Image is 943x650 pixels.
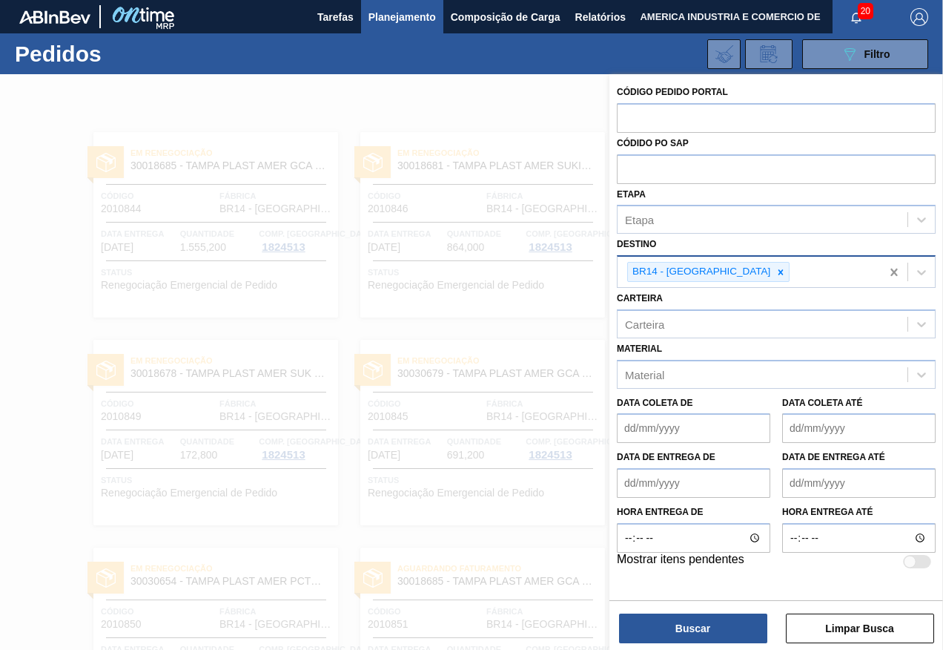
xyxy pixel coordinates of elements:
[707,39,741,69] div: Importar Negociações dos Pedidos
[617,344,662,354] label: Material
[782,413,936,443] input: dd/mm/yyyy
[782,502,936,523] label: Hora entrega até
[617,452,715,462] label: Data de Entrega de
[15,45,219,62] h1: Pedidos
[617,502,770,523] label: Hora entrega de
[617,413,770,443] input: dd/mm/yyyy
[317,8,354,26] span: Tarefas
[617,87,728,97] label: Código Pedido Portal
[451,8,560,26] span: Composição de Carga
[19,10,90,24] img: TNhmsLtSVTkK8tSr43FrP2fwEKptu5GPRR3wAAAABJRU5ErkJggg==
[910,8,928,26] img: Logout
[864,48,890,60] span: Filtro
[802,39,928,69] button: Filtro
[625,318,664,330] div: Carteira
[782,468,936,498] input: dd/mm/yyyy
[575,8,626,26] span: Relatórios
[368,8,436,26] span: Planejamento
[628,263,772,281] div: BR14 - [GEOGRAPHIC_DATA]
[625,214,654,226] div: Etapa
[617,553,744,571] label: Mostrar itens pendentes
[782,452,885,462] label: Data de Entrega até
[617,138,689,148] label: Códido PO SAP
[833,7,880,27] button: Notificações
[782,398,862,408] label: Data coleta até
[617,468,770,498] input: dd/mm/yyyy
[625,368,664,381] div: Material
[617,398,692,408] label: Data coleta de
[617,189,646,200] label: Etapa
[617,239,656,249] label: Destino
[745,39,793,69] div: Solicitação de Revisão de Pedidos
[858,3,873,19] span: 20
[617,293,663,303] label: Carteira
